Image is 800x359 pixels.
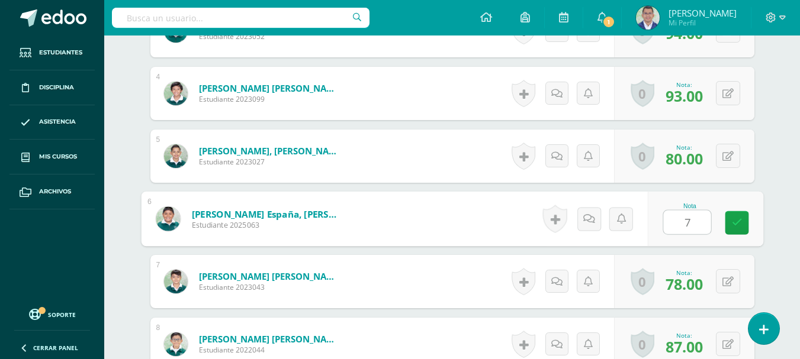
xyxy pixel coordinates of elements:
[164,270,188,293] img: cc08bc36f5c42d29846293cf2a3317b8.png
[666,337,703,357] span: 87.00
[631,268,654,295] a: 0
[631,80,654,107] a: 0
[164,82,188,105] img: ee89b04bd669f3cfacf0aad271811425.png
[666,86,703,106] span: 93.00
[156,206,180,231] img: 4b09a1d1580b697219f1bbdefa274455.png
[9,105,95,140] a: Asistencia
[199,333,341,345] a: [PERSON_NAME] [PERSON_NAME]
[666,148,703,169] span: 80.00
[48,311,76,319] span: Soporte
[666,269,703,277] div: Nota:
[112,8,370,28] input: Busca un usuario...
[663,203,717,209] div: Nota
[39,187,71,196] span: Archivos
[666,80,703,89] div: Nota:
[39,83,74,92] span: Disciplina
[199,94,341,104] span: Estudiante 2023099
[669,7,737,19] span: [PERSON_NAME]
[199,270,341,282] a: [PERSON_NAME] [PERSON_NAME]
[39,152,77,161] span: Mis cursos
[199,82,341,94] a: [PERSON_NAME] [PERSON_NAME] de [PERSON_NAME]
[14,306,90,322] a: Soporte
[666,274,703,294] span: 78.00
[199,145,341,157] a: [PERSON_NAME], [PERSON_NAME]
[663,211,711,234] input: 0-100.0
[636,6,660,30] img: 0ff62ea00de1e6c3dce2ba1c76bafaf1.png
[191,220,338,231] span: Estudiante 2025063
[602,15,615,28] span: 1
[9,140,95,174] a: Mis cursos
[631,331,654,358] a: 0
[9,174,95,209] a: Archivos
[666,331,703,339] div: Nota:
[669,18,737,28] span: Mi Perfil
[199,157,341,167] span: Estudiante 2023027
[164,144,188,168] img: 0873afc6066486fc706bf52a1efa4cc8.png
[9,35,95,70] a: Estudiantes
[666,143,703,151] div: Nota:
[191,208,338,220] a: [PERSON_NAME] España, [PERSON_NAME]
[39,117,76,127] span: Asistencia
[199,282,341,292] span: Estudiante 2023043
[631,143,654,170] a: 0
[39,48,82,57] span: Estudiantes
[199,31,341,41] span: Estudiante 2023052
[164,332,188,356] img: 2175099240c742344fc8b575963cd390.png
[33,344,78,352] span: Cerrar panel
[9,70,95,105] a: Disciplina
[199,345,341,355] span: Estudiante 2022044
